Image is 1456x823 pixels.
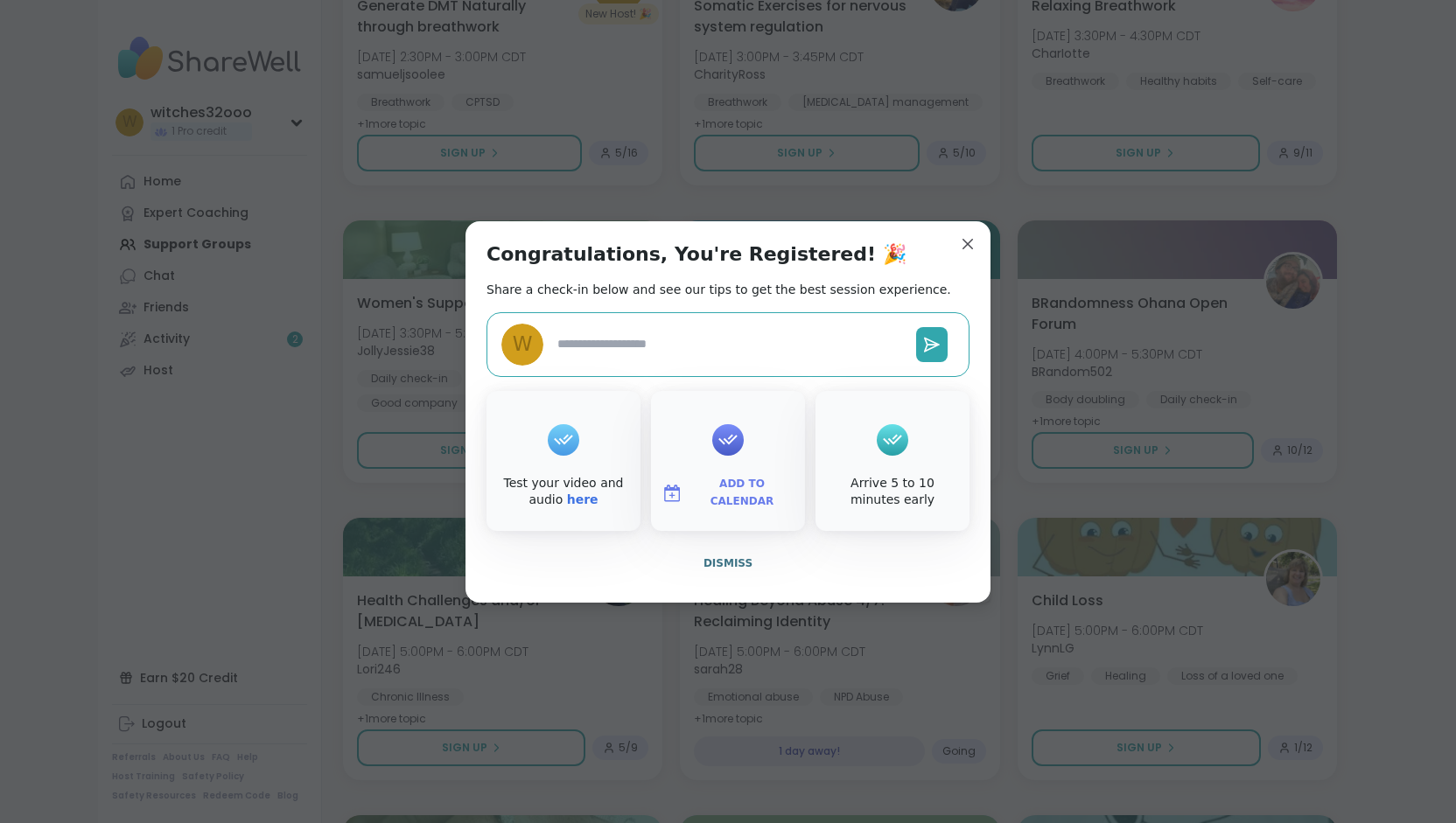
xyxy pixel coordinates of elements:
[661,483,682,504] img: ShareWell Logomark
[819,475,966,509] div: Arrive 5 to 10 minutes early
[486,281,951,298] h2: Share a check-in below and see our tips to get the best session experience.
[703,557,752,569] span: Dismiss
[567,492,598,506] a: here
[689,476,794,510] span: Add to Calendar
[513,329,533,359] span: w
[486,242,906,267] h1: Congratulations, You're Registered! 🎉
[486,545,969,582] button: Dismiss
[654,475,801,512] button: Add to Calendar
[490,475,637,509] div: Test your video and audio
